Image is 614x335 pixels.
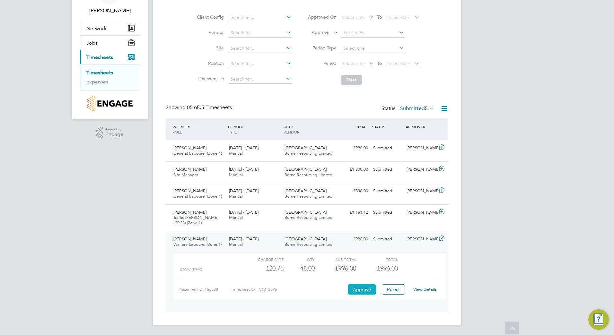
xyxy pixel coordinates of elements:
[285,215,332,220] span: Borne Resourcing Limited
[195,14,224,20] label: Client Config
[377,264,398,272] span: £996.00
[308,60,337,66] label: Period
[375,59,384,67] span: To
[425,105,428,112] span: 5
[86,40,98,46] span: Jobs
[413,287,437,292] a: View Details
[86,70,113,76] a: Timesheets
[341,44,404,53] input: Select one
[356,124,367,129] span: TOTAL
[285,150,332,156] span: Borne Resourcing Limited
[86,25,107,31] span: Network
[348,284,376,295] button: Approve
[229,145,259,150] span: [DATE] - [DATE]
[189,124,190,129] span: /
[404,207,437,218] div: [PERSON_NAME]
[166,104,233,111] div: Showing
[80,36,140,50] button: Jobs
[308,14,337,20] label: Approved On
[356,255,398,263] div: Total
[382,104,435,113] div: Status
[171,121,226,138] div: WORKER
[228,129,237,134] span: TYPE
[302,30,331,36] label: Approver
[105,132,123,137] span: Engage
[80,96,140,111] a: Go to home page
[173,188,206,193] span: [PERSON_NAME]
[588,309,609,330] button: Engage Resource Center
[337,186,371,196] div: £830.00
[382,284,405,295] button: Reject
[337,143,371,153] div: £996.00
[404,143,437,153] div: [PERSON_NAME]
[195,76,224,82] label: Timesheet ID
[96,127,124,139] a: Powered byEngage
[285,188,327,193] span: [GEOGRAPHIC_DATA]
[173,210,206,215] span: [PERSON_NAME]
[371,121,404,133] div: STATUS
[242,255,284,263] div: Charge rate
[371,164,404,175] div: Submitted
[371,143,404,153] div: Submitted
[226,121,282,138] div: PERIOD
[342,61,365,66] span: Select date
[284,129,299,134] span: VENDOR
[229,188,259,193] span: [DATE] - [DATE]
[315,255,356,263] div: Sub Total
[173,172,198,177] span: Site Manager
[80,21,140,35] button: Network
[229,236,259,242] span: [DATE] - [DATE]
[229,210,259,215] span: [DATE] - [DATE]
[195,60,224,66] label: Position
[229,215,243,220] span: Manual
[400,105,434,112] label: Submitted
[87,96,132,111] img: countryside-properties-logo-retina.png
[242,124,243,129] span: /
[195,45,224,51] label: Site
[285,145,327,150] span: [GEOGRAPHIC_DATA]
[387,61,410,66] span: Select date
[228,13,292,22] input: Search for...
[173,150,222,156] span: General Labourer (Zone 1)
[228,59,292,68] input: Search for...
[229,242,243,247] span: Manual
[80,50,140,64] button: Timesheets
[404,186,437,196] div: [PERSON_NAME]
[337,234,371,245] div: £996.00
[371,186,404,196] div: Submitted
[228,29,292,38] input: Search for...
[229,167,259,172] span: [DATE] - [DATE]
[173,236,206,242] span: [PERSON_NAME]
[315,263,356,274] div: £996.00
[187,104,232,111] span: 05 Timesheets
[173,215,218,226] span: Traffic [PERSON_NAME] (CPCS) (Zone 1)
[284,255,315,263] div: QTY
[285,236,327,242] span: [GEOGRAPHIC_DATA]
[308,45,337,51] label: Period Type
[195,30,224,35] label: Vendor
[86,54,113,60] span: Timesheets
[282,121,338,138] div: SITE
[404,234,437,245] div: [PERSON_NAME]
[173,167,206,172] span: [PERSON_NAME]
[173,145,206,150] span: [PERSON_NAME]
[242,263,284,274] div: £20.75
[285,167,327,172] span: [GEOGRAPHIC_DATA]
[173,193,222,199] span: General Labourer (Zone 1)
[375,13,384,21] span: To
[180,267,202,271] span: Basic (£/HR)
[341,75,362,85] button: Filter
[105,127,123,132] span: Powered by
[80,64,140,90] div: Timesheets
[285,242,332,247] span: Borne Resourcing Limited
[285,172,332,177] span: Borne Resourcing Limited
[231,284,346,295] div: Timesheet ID: TS1812696
[187,104,198,111] span: 05 of
[291,124,293,129] span: /
[179,284,231,295] div: Placement ID: 166508
[341,29,404,38] input: Search for...
[228,75,292,84] input: Search for...
[371,234,404,245] div: Submitted
[86,79,108,85] a: Expenses
[285,193,332,199] span: Borne Resourcing Limited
